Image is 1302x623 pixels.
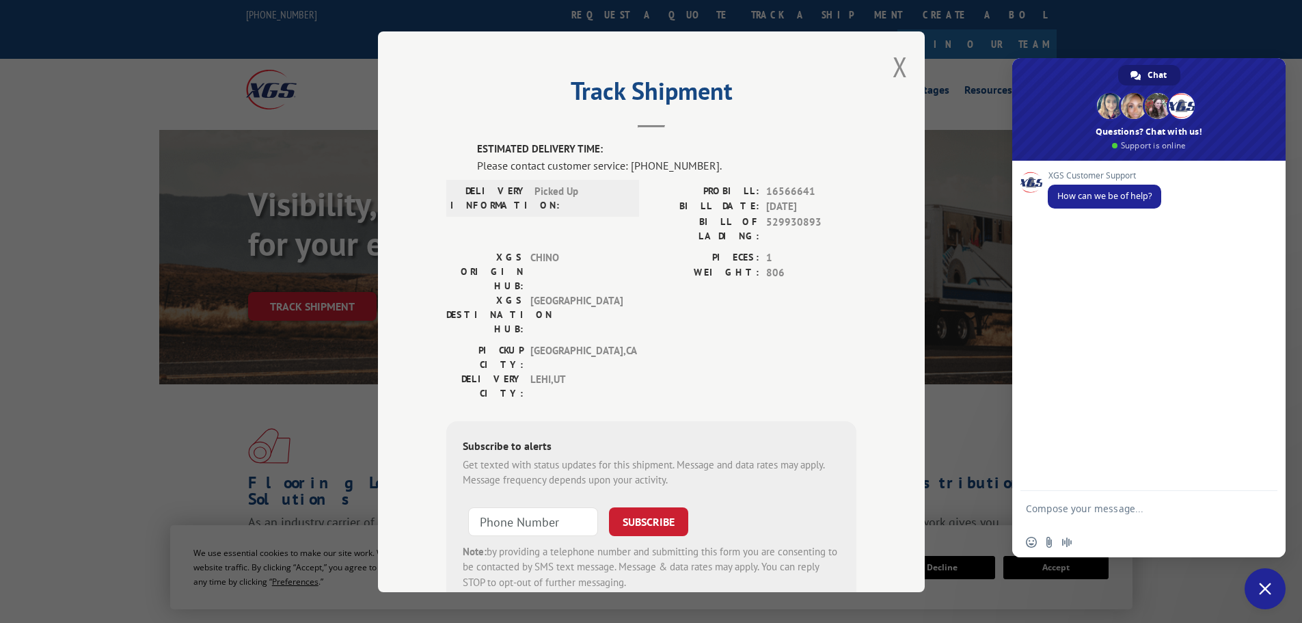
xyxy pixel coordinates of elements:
strong: Note: [463,544,487,557]
span: XGS Customer Support [1048,171,1161,181]
label: PROBILL: [651,183,759,199]
span: Audio message [1061,537,1072,548]
label: ESTIMATED DELIVERY TIME: [477,142,856,157]
div: Close chat [1245,568,1286,609]
button: SUBSCRIBE [609,507,688,535]
label: BILL DATE: [651,199,759,215]
span: Send a file [1044,537,1055,548]
label: XGS ORIGIN HUB: [446,250,524,293]
span: LEHI , UT [530,371,623,400]
span: [GEOGRAPHIC_DATA] , CA [530,343,623,371]
label: BILL OF LADING: [651,214,759,243]
span: 16566641 [766,183,856,199]
div: Please contact customer service: [PHONE_NUMBER]. [477,157,856,173]
span: [DATE] [766,199,856,215]
div: Subscribe to alerts [463,437,840,457]
label: DELIVERY INFORMATION: [450,183,528,212]
span: Chat [1148,65,1167,85]
div: Chat [1118,65,1180,85]
textarea: Compose your message... [1026,503,1242,527]
h2: Track Shipment [446,81,856,107]
span: 1 [766,250,856,265]
span: [GEOGRAPHIC_DATA] [530,293,623,336]
div: by providing a telephone number and submitting this form you are consenting to be contacted by SM... [463,544,840,590]
label: PIECES: [651,250,759,265]
button: Close modal [893,49,908,85]
span: 806 [766,265,856,281]
span: 529930893 [766,214,856,243]
span: How can we be of help? [1057,190,1152,202]
input: Phone Number [468,507,598,535]
label: XGS DESTINATION HUB: [446,293,524,336]
label: DELIVERY CITY: [446,371,524,400]
label: PICKUP CITY: [446,343,524,371]
span: CHINO [530,250,623,293]
div: Get texted with status updates for this shipment. Message and data rates may apply. Message frequ... [463,457,840,488]
span: Insert an emoji [1026,537,1037,548]
label: WEIGHT: [651,265,759,281]
span: Picked Up [534,183,627,212]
